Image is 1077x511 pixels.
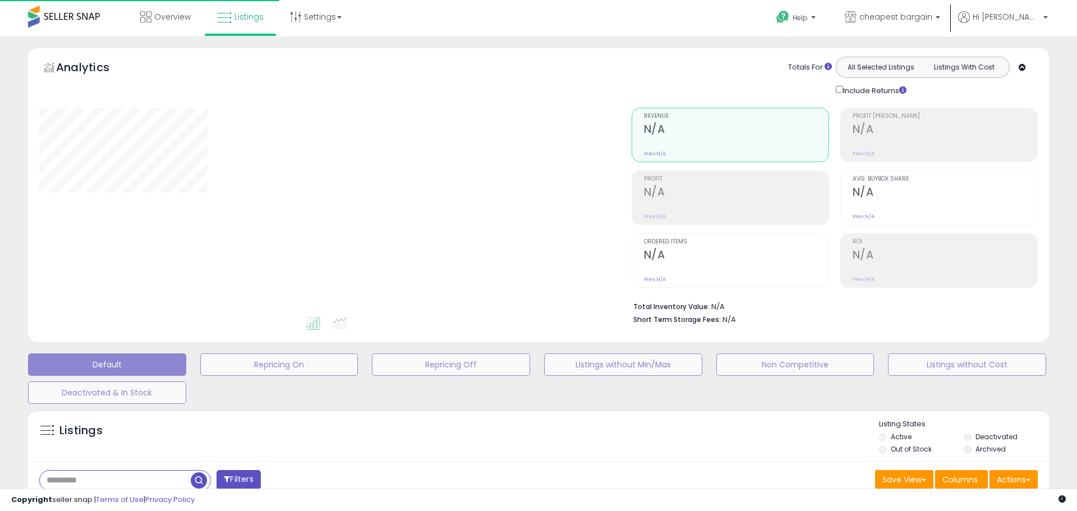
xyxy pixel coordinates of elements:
div: Totals For [788,62,832,73]
button: Non Competitive [716,353,875,376]
strong: Copyright [11,494,52,505]
button: Repricing Off [372,353,530,376]
button: Default [28,353,186,376]
small: Prev: N/A [644,276,666,283]
span: Avg. Buybox Share [853,176,1037,182]
b: Total Inventory Value: [633,302,710,311]
small: Prev: N/A [853,276,875,283]
span: Revenue [644,113,829,119]
a: Hi [PERSON_NAME] [958,11,1048,36]
span: Profit [644,176,829,182]
div: seller snap | | [11,495,195,505]
i: Get Help [776,10,790,24]
small: Prev: N/A [644,150,666,157]
span: Profit [PERSON_NAME] [853,113,1037,119]
span: Hi [PERSON_NAME] [973,11,1040,22]
h2: N/A [644,248,829,264]
h2: N/A [644,123,829,138]
span: cheapest bargain [859,11,932,22]
span: Ordered Items [644,239,829,245]
h5: Analytics [56,59,131,78]
b: Short Term Storage Fees: [633,315,721,324]
h2: N/A [644,186,829,201]
button: Repricing On [200,353,358,376]
span: ROI [853,239,1037,245]
h2: N/A [853,248,1037,264]
span: N/A [722,314,736,325]
span: Overview [154,11,191,22]
button: Listings without Cost [888,353,1046,376]
h2: N/A [853,186,1037,201]
small: Prev: N/A [853,213,875,220]
div: Include Returns [827,84,920,96]
li: N/A [633,299,1029,312]
a: Help [767,2,827,36]
button: Deactivated & In Stock [28,381,186,404]
h2: N/A [853,123,1037,138]
button: Listings without Min/Max [544,353,702,376]
small: Prev: N/A [644,213,666,220]
small: Prev: N/A [853,150,875,157]
span: Help [793,13,808,22]
button: All Selected Listings [839,60,923,75]
span: Listings [234,11,264,22]
button: Listings With Cost [922,60,1006,75]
